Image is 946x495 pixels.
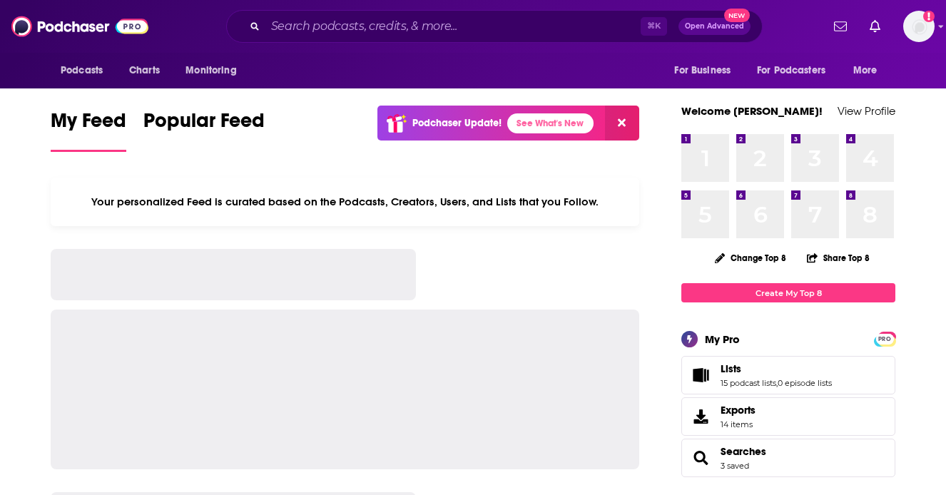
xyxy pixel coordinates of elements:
[721,378,776,388] a: 15 podcast lists
[748,57,846,84] button: open menu
[721,419,756,429] span: 14 items
[686,365,715,385] a: Lists
[664,57,748,84] button: open menu
[838,104,895,118] a: View Profile
[681,283,895,302] a: Create My Top 8
[721,445,766,458] a: Searches
[721,404,756,417] span: Exports
[705,332,740,346] div: My Pro
[176,57,255,84] button: open menu
[681,397,895,436] a: Exports
[876,334,893,345] span: PRO
[51,178,639,226] div: Your personalized Feed is curated based on the Podcasts, Creators, Users, and Lists that you Follow.
[721,362,832,375] a: Lists
[721,461,749,471] a: 3 saved
[903,11,935,42] span: Logged in as saraatspark
[674,61,731,81] span: For Business
[721,362,741,375] span: Lists
[507,113,594,133] a: See What's New
[681,104,823,118] a: Welcome [PERSON_NAME]!
[903,11,935,42] button: Show profile menu
[876,333,893,344] a: PRO
[143,108,265,152] a: Popular Feed
[757,61,825,81] span: For Podcasters
[776,378,778,388] span: ,
[11,13,148,40] img: Podchaser - Follow, Share and Rate Podcasts
[903,11,935,42] img: User Profile
[51,108,126,141] span: My Feed
[864,14,886,39] a: Show notifications dropdown
[686,407,715,427] span: Exports
[678,18,751,35] button: Open AdvancedNew
[185,61,236,81] span: Monitoring
[806,244,870,272] button: Share Top 8
[681,439,895,477] span: Searches
[686,448,715,468] a: Searches
[681,356,895,394] span: Lists
[923,11,935,22] svg: Add a profile image
[828,14,853,39] a: Show notifications dropdown
[129,61,160,81] span: Charts
[778,378,832,388] a: 0 episode lists
[685,23,744,30] span: Open Advanced
[843,57,895,84] button: open menu
[412,117,502,129] p: Podchaser Update!
[61,61,103,81] span: Podcasts
[853,61,878,81] span: More
[641,17,667,36] span: ⌘ K
[706,249,795,267] button: Change Top 8
[51,108,126,152] a: My Feed
[724,9,750,22] span: New
[143,108,265,141] span: Popular Feed
[51,57,121,84] button: open menu
[265,15,641,38] input: Search podcasts, credits, & more...
[226,10,763,43] div: Search podcasts, credits, & more...
[120,57,168,84] a: Charts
